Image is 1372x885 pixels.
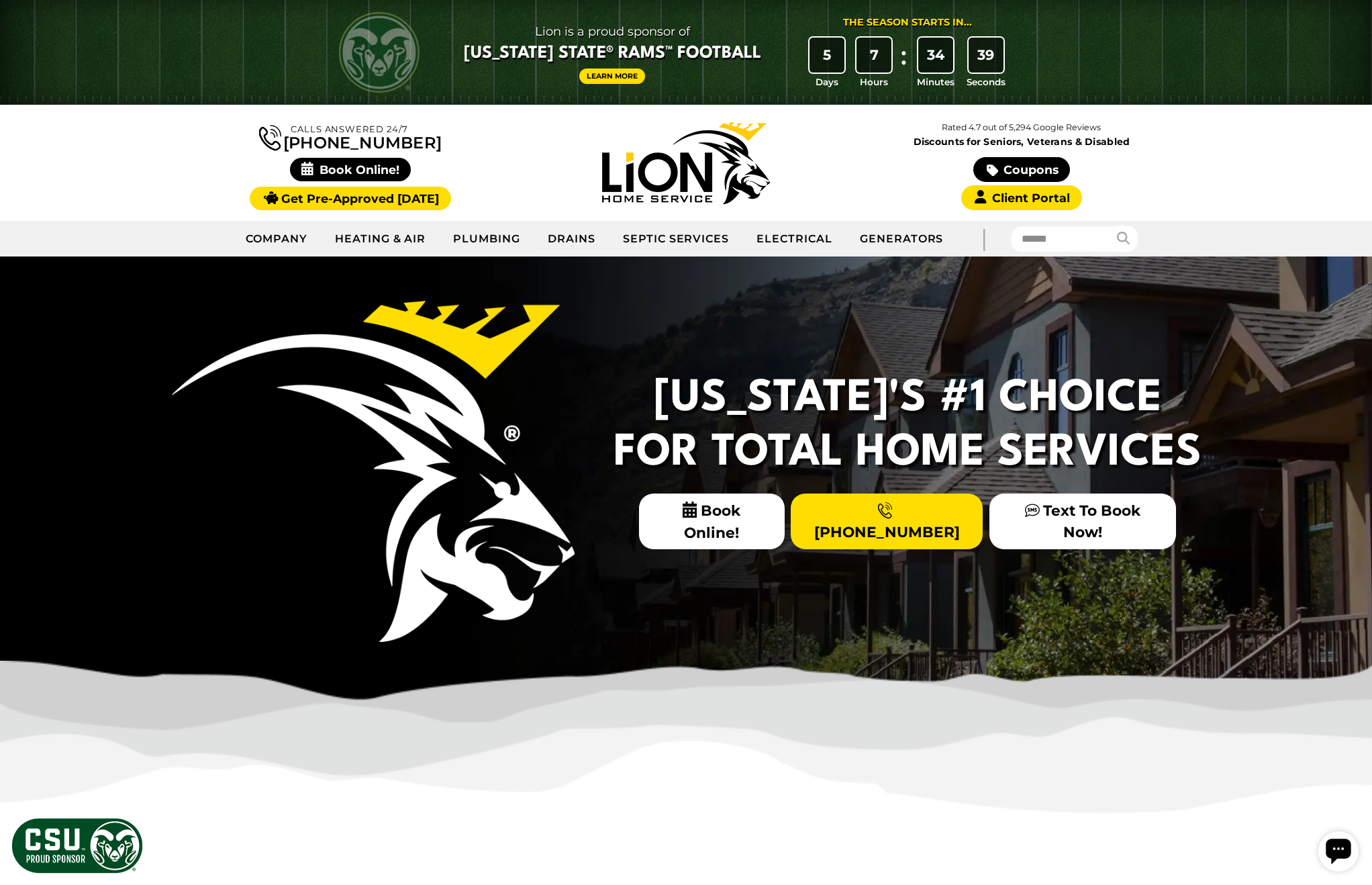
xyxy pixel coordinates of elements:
img: CSU Sponsor Badge [10,817,144,875]
a: Learn More [579,68,645,84]
a: Generators [846,222,957,256]
span: Days [816,75,838,89]
h2: [US_STATE]'s #1 Choice For Total Home Services [605,372,1210,480]
img: CSU Rams logo [339,12,420,93]
a: Heating & Air [322,222,440,256]
span: [US_STATE] State® Rams™ Football [464,42,761,65]
div: 39 [969,38,1003,73]
img: Lion Home Service [602,122,770,204]
a: [PHONE_NUMBER] [791,494,983,549]
div: The Season Starts in... [843,15,972,30]
a: Get Pre-Approved [DATE] [250,187,450,210]
div: 34 [918,38,953,73]
a: Electrical [743,222,846,256]
a: Plumbing [440,222,534,256]
span: Book Online! [639,494,785,549]
a: Client Portal [961,185,1082,210]
a: [PHONE_NUMBER] [259,122,442,151]
div: 7 [856,38,891,73]
span: Discounts for Seniors, Veterans & Disabled [856,137,1187,146]
a: Company [232,222,322,256]
span: Minutes [917,75,954,89]
span: Seconds [967,75,1006,89]
a: Septic Services [609,222,743,256]
span: Lion is a proud sponsor of [464,21,761,42]
a: Coupons [973,157,1070,182]
div: Open chat widget [5,5,46,46]
span: Book Online! [290,158,411,181]
a: Text To Book Now! [989,494,1176,549]
div: 5 [810,38,844,73]
span: Hours [860,75,888,89]
div: : [897,38,911,89]
div: | [957,221,1010,257]
a: Drains [534,222,609,256]
p: Rated 4.7 out of 5,294 Google Reviews [854,120,1189,135]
